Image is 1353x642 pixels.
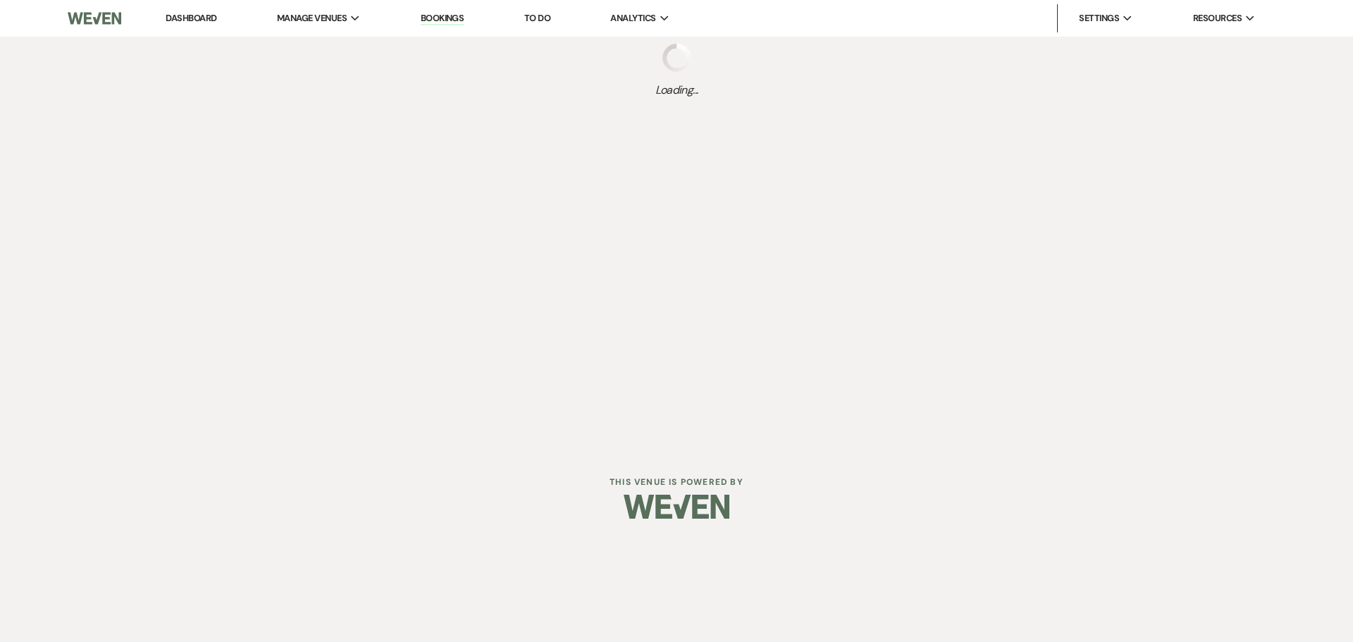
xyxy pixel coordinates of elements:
[1079,11,1119,25] span: Settings
[421,12,464,25] a: Bookings
[524,12,550,24] a: To Do
[610,11,655,25] span: Analytics
[166,12,216,24] a: Dashboard
[662,44,691,72] img: loading spinner
[277,11,347,25] span: Manage Venues
[1193,11,1242,25] span: Resources
[655,82,698,99] span: Loading...
[624,482,729,531] img: Weven Logo
[68,4,121,33] img: Weven Logo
